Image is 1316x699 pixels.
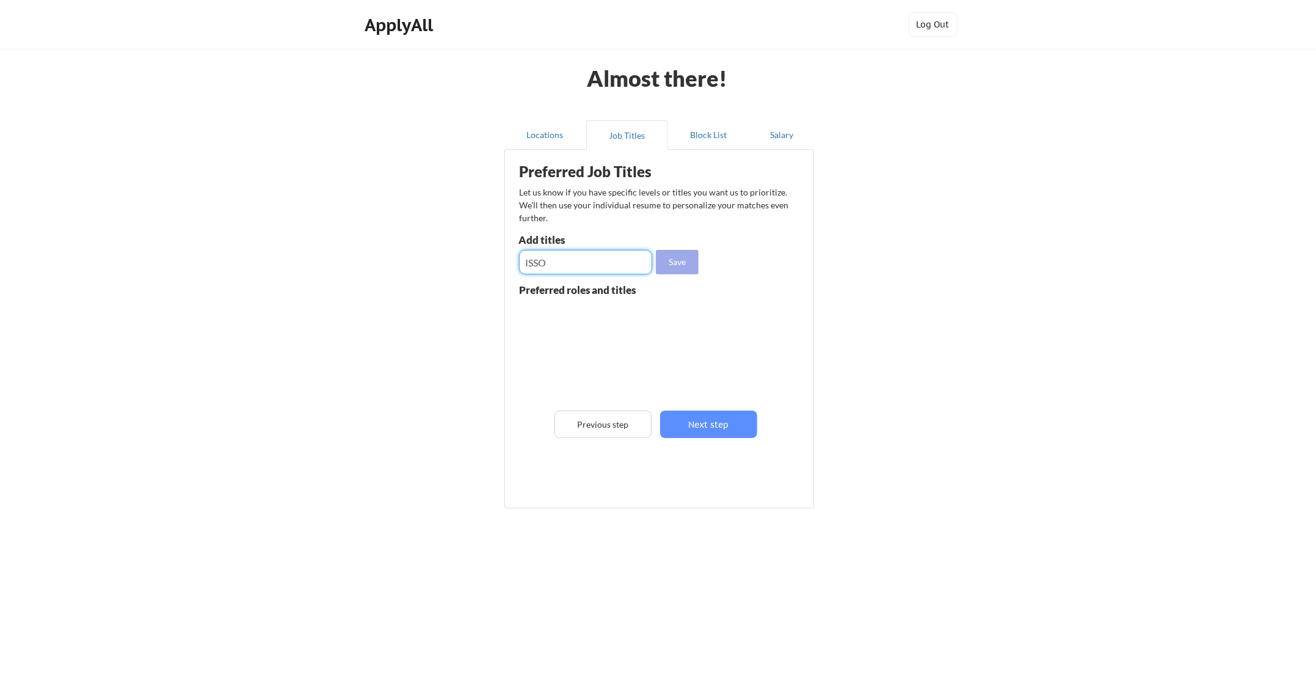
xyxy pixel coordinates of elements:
button: Next step [660,411,757,438]
button: Locations [504,120,586,150]
button: Block List [668,120,750,150]
div: Let us know if you have specific levels or titles you want us to prioritize. We’ll then use your ... [520,186,791,224]
div: Add titles [519,235,649,245]
div: Preferred Job Titles [520,164,674,179]
button: Salary [750,120,814,150]
div: Almost there! [572,67,743,89]
div: ApplyAll [365,15,437,35]
button: Log Out [909,12,958,37]
button: Save [656,250,699,274]
button: Job Titles [586,120,668,150]
input: E.g. Senior Product Manager [519,250,653,274]
div: Preferred roles and titles [520,285,652,295]
button: Previous step [554,411,652,438]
